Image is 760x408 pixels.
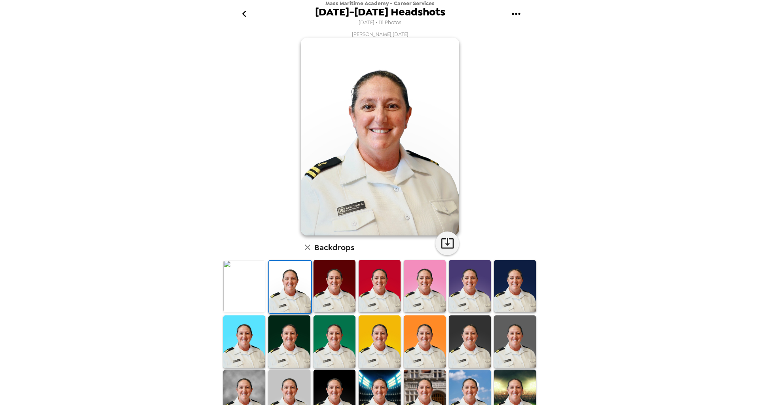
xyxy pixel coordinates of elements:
img: user [301,38,459,235]
span: [DATE] • 111 Photos [359,17,401,28]
button: go back [231,1,257,27]
span: [PERSON_NAME] , [DATE] [352,31,408,38]
h6: Backdrops [314,241,354,254]
img: Original [223,260,265,313]
span: [DATE]-[DATE] Headshots [315,7,445,17]
button: gallery menu [503,1,529,27]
